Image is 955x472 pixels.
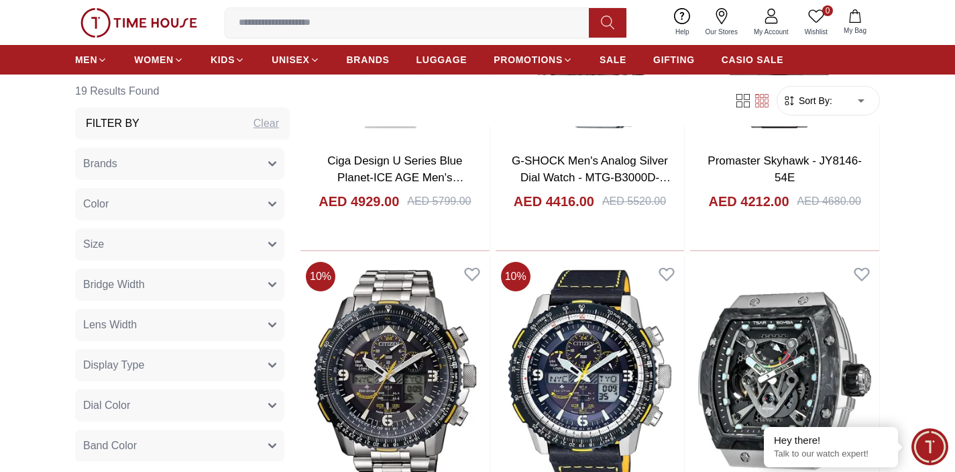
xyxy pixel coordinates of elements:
button: Dial Color [75,389,284,422]
span: 10 % [306,262,335,291]
a: CASIO SALE [722,48,784,72]
a: LUGGAGE [416,48,467,72]
span: Wishlist [799,27,833,37]
p: Talk to our watch expert! [774,449,888,460]
a: Help [667,5,697,40]
span: LUGGAGE [416,53,467,66]
div: AED 4680.00 [797,193,861,209]
div: Clear [254,115,279,132]
span: Help [670,27,695,37]
button: Sort By: [783,94,832,107]
div: Chat Widget [911,428,948,465]
button: Size [75,228,284,261]
span: MEN [75,53,97,66]
span: Brands [83,156,117,172]
span: 10 % [501,262,530,291]
a: Promaster Skyhawk - JY8146-54E [708,154,862,185]
span: Display Type [83,357,144,373]
h4: AED 4416.00 [514,192,594,211]
span: Color [83,196,109,212]
span: 0 [822,5,833,16]
button: Brands [75,148,284,180]
h4: AED 4929.00 [319,192,399,211]
img: ... [80,8,197,38]
a: MEN [75,48,107,72]
span: SALE [600,53,626,66]
button: Band Color [75,430,284,462]
span: My Account [748,27,794,37]
a: UNISEX [272,48,319,72]
div: AED 5520.00 [602,193,666,209]
span: Size [83,236,104,252]
span: Band Color [83,438,137,454]
button: Lens Width [75,309,284,341]
span: Dial Color [83,397,130,414]
span: My Bag [838,26,872,36]
span: UNISEX [272,53,309,66]
h4: AED 4212.00 [709,192,789,211]
a: PROMOTIONS [494,48,573,72]
a: Our Stores [697,5,746,40]
a: WOMEN [134,48,184,72]
h6: 19 Results Found [75,75,290,107]
button: Color [75,188,284,220]
button: Display Type [75,349,284,381]
div: Hey there! [774,434,888,447]
a: SALE [600,48,626,72]
span: Our Stores [700,27,743,37]
span: BRANDS [347,53,390,66]
h3: Filter By [86,115,139,132]
span: Bridge Width [83,277,145,293]
a: 0Wishlist [797,5,836,40]
span: CASIO SALE [722,53,784,66]
span: KIDS [211,53,235,66]
span: Sort By: [796,94,832,107]
button: Bridge Width [75,269,284,301]
span: GIFTING [653,53,695,66]
span: WOMEN [134,53,174,66]
a: KIDS [211,48,245,72]
span: PROMOTIONS [494,53,563,66]
button: My Bag [836,7,875,38]
a: BRANDS [347,48,390,72]
a: GIFTING [653,48,695,72]
a: Ciga Design U Series Blue Planet-ICE AGE Men's Mechanical Blue Dial Watch - U032-WU01-W5W7W [321,154,469,219]
div: AED 5799.00 [407,193,471,209]
span: Lens Width [83,317,137,333]
a: G-SHOCK Men's Analog Silver Dial Watch - MTG-B3000D-1A9DR [512,154,671,201]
